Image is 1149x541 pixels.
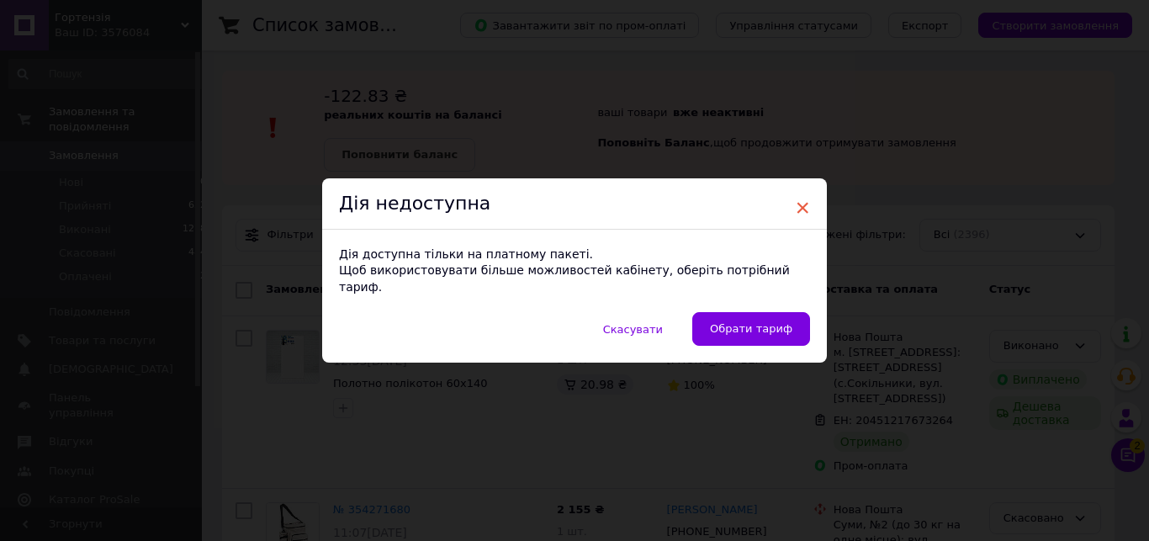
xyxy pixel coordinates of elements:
[322,178,827,230] div: Дія недоступна
[339,247,810,263] p: Дія доступна тільки на платному пакеті.
[710,321,792,337] span: Обрати тариф
[692,312,810,346] a: Обрати тариф
[603,323,663,336] span: Скасувати
[585,312,680,346] button: Скасувати
[795,194,810,222] span: ×
[339,263,810,295] p: Щоб використовувати більше можливостей кабінету, оберіть потрібний тариф.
